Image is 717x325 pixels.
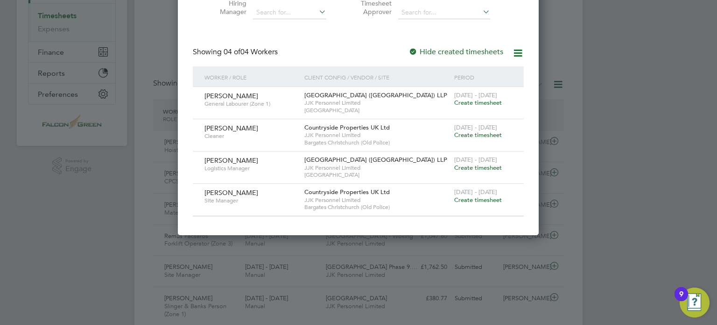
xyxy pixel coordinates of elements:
[204,188,258,197] span: [PERSON_NAME]
[454,156,497,164] span: [DATE] - [DATE]
[253,6,326,19] input: Search for...
[408,47,503,57] label: Hide created timesheets
[204,165,297,172] span: Logistics Manager
[204,132,297,140] span: Cleaner
[454,164,502,172] span: Create timesheet
[224,47,278,57] span: 04 Workers
[204,156,258,165] span: [PERSON_NAME]
[204,100,297,108] span: General Labourer (Zone 1)
[302,66,452,88] div: Client Config / Vendor / Site
[454,188,497,196] span: [DATE] - [DATE]
[304,203,450,211] span: Bargates Christchurch (Old Police)
[454,91,497,99] span: [DATE] - [DATE]
[304,123,390,131] span: Countryside Properties UK Ltd
[304,131,450,139] span: JJK Personnel Limited
[454,131,502,139] span: Create timesheet
[680,288,710,318] button: Open Resource Center, 9 new notifications
[304,171,450,179] span: [GEOGRAPHIC_DATA]
[304,164,450,172] span: JJK Personnel Limited
[454,196,502,204] span: Create timesheet
[193,47,280,57] div: Showing
[304,188,390,196] span: Countryside Properties UK Ltd
[454,123,497,131] span: [DATE] - [DATE]
[304,107,450,114] span: [GEOGRAPHIC_DATA]
[398,6,490,19] input: Search for...
[454,99,502,107] span: Create timesheet
[304,139,450,146] span: Bargates Christchurch (Old Police)
[304,99,450,107] span: JJK Personnel Limited
[204,124,258,132] span: [PERSON_NAME]
[304,91,447,99] span: [GEOGRAPHIC_DATA] ([GEOGRAPHIC_DATA]) LLP
[304,156,447,164] span: [GEOGRAPHIC_DATA] ([GEOGRAPHIC_DATA]) LLP
[202,66,302,88] div: Worker / Role
[452,66,514,88] div: Period
[204,92,258,100] span: [PERSON_NAME]
[224,47,240,57] span: 04 of
[304,196,450,204] span: JJK Personnel Limited
[679,294,683,306] div: 9
[204,197,297,204] span: Site Manager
